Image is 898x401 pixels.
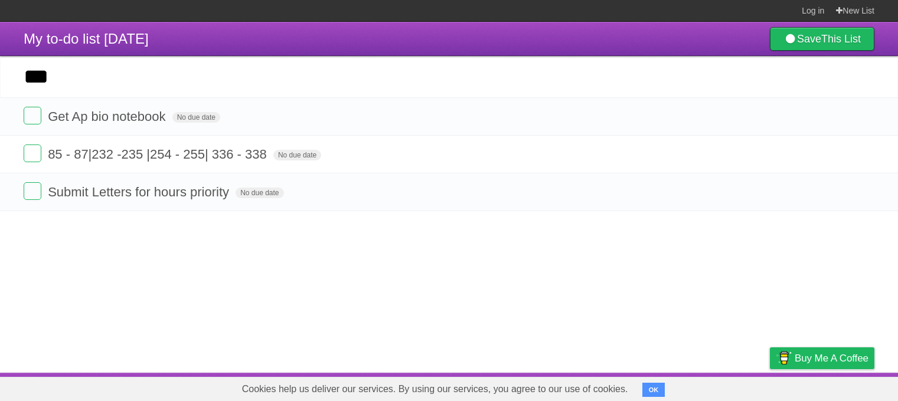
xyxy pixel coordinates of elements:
a: Developers [652,376,700,398]
span: No due date [236,188,283,198]
span: My to-do list [DATE] [24,31,149,47]
span: No due date [172,112,220,123]
button: OK [642,383,665,397]
img: Buy me a coffee [776,348,792,368]
a: Privacy [755,376,785,398]
a: About [613,376,638,398]
label: Done [24,144,41,162]
span: 85 - 87|232 -235 |254 - 255| 336 - 338 [48,147,270,162]
span: Buy me a coffee [795,348,868,369]
span: Submit Letters for hours priority [48,185,232,199]
span: Cookies help us deliver our services. By using our services, you agree to our use of cookies. [230,377,640,401]
b: This List [821,33,861,45]
a: Terms [714,376,740,398]
span: Get Ap bio notebook [48,109,168,124]
a: Buy me a coffee [770,347,874,369]
span: No due date [273,150,321,160]
label: Done [24,182,41,200]
label: Done [24,107,41,124]
a: SaveThis List [770,27,874,51]
a: Suggest a feature [800,376,874,398]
